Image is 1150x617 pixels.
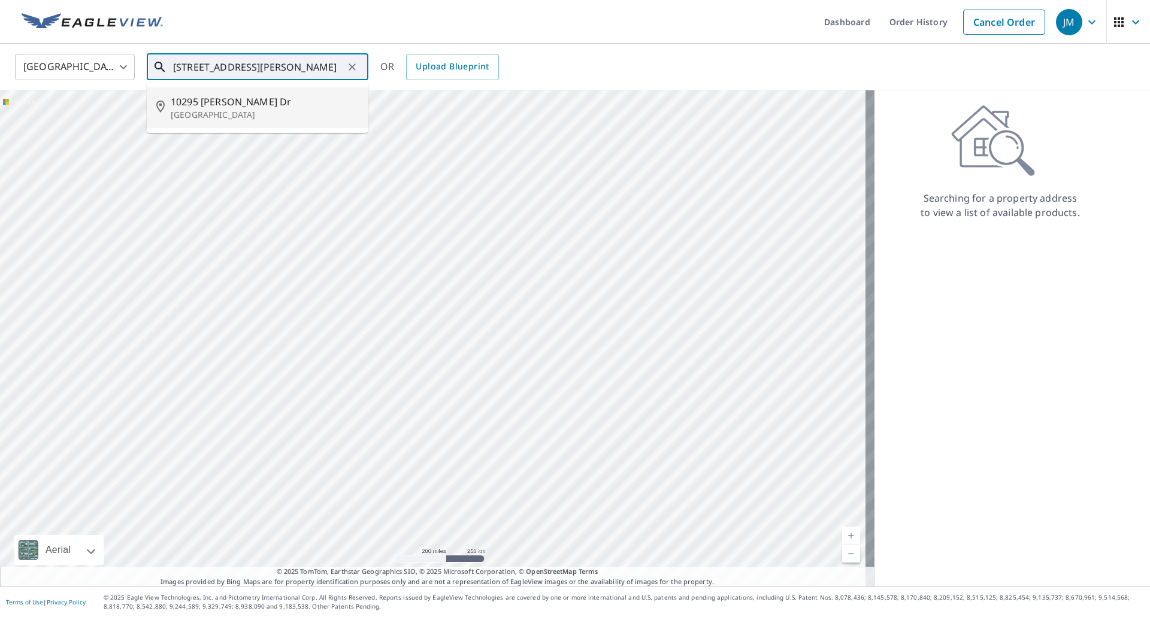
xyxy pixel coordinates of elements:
a: Upload Blueprint [406,54,498,80]
div: Aerial [14,535,104,565]
a: Terms [579,567,598,576]
div: Aerial [42,535,74,565]
input: Search by address or latitude-longitude [173,50,344,84]
a: OpenStreetMap [526,567,576,576]
span: © 2025 TomTom, Earthstar Geographics SIO, © 2025 Microsoft Corporation, © [277,567,598,577]
a: Cancel Order [963,10,1045,35]
a: Terms of Use [6,598,43,606]
a: Current Level 5, Zoom Out [842,545,860,563]
span: 10295 [PERSON_NAME] Dr [171,95,359,109]
p: Searching for a property address to view a list of available products. [920,191,1081,220]
p: © 2025 Eagle View Technologies, Inc. and Pictometry International Corp. All Rights Reserved. Repo... [104,593,1144,611]
div: OR [380,54,499,80]
span: Upload Blueprint [416,59,489,74]
p: | [6,598,86,606]
div: [GEOGRAPHIC_DATA] [15,50,135,84]
div: JM [1056,9,1082,35]
a: Current Level 5, Zoom In [842,527,860,545]
button: Clear [344,59,361,75]
p: [GEOGRAPHIC_DATA] [171,109,359,121]
a: Privacy Policy [47,598,86,606]
img: EV Logo [22,13,163,31]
